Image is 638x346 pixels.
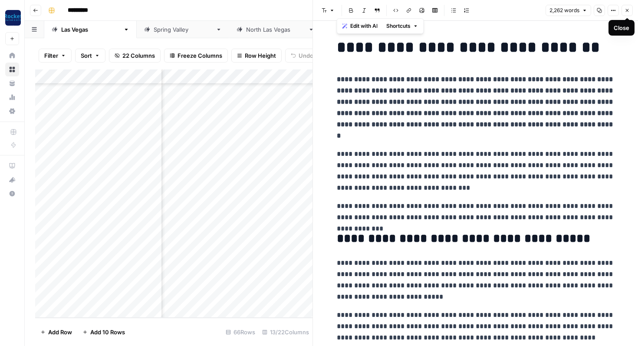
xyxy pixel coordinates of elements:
[383,20,422,32] button: Shortcuts
[81,51,92,60] span: Sort
[75,49,105,63] button: Sort
[109,49,161,63] button: 22 Columns
[229,21,322,38] a: [GEOGRAPHIC_DATA]
[5,104,19,118] a: Settings
[154,25,212,34] div: [GEOGRAPHIC_DATA]
[245,51,276,60] span: Row Height
[339,20,381,32] button: Edit with AI
[122,51,155,60] span: 22 Columns
[35,325,77,339] button: Add Row
[285,49,319,63] button: Undo
[137,21,229,38] a: [GEOGRAPHIC_DATA]
[614,23,629,32] div: Close
[5,7,19,29] button: Workspace: Rocket Pilots
[259,325,312,339] div: 13/22 Columns
[5,90,19,104] a: Usage
[6,173,19,186] div: What's new?
[61,25,120,34] div: [GEOGRAPHIC_DATA]
[546,5,591,16] button: 2,262 words
[77,325,130,339] button: Add 10 Rows
[5,187,19,201] button: Help + Support
[386,22,411,30] span: Shortcuts
[48,328,72,336] span: Add Row
[5,63,19,76] a: Browse
[350,22,378,30] span: Edit with AI
[44,21,137,38] a: [GEOGRAPHIC_DATA]
[39,49,72,63] button: Filter
[5,159,19,173] a: AirOps Academy
[90,328,125,336] span: Add 10 Rows
[164,49,228,63] button: Freeze Columns
[5,173,19,187] button: What's new?
[5,49,19,63] a: Home
[222,325,259,339] div: 66 Rows
[231,49,282,63] button: Row Height
[299,51,313,60] span: Undo
[549,7,579,14] span: 2,262 words
[44,51,58,60] span: Filter
[5,76,19,90] a: Your Data
[5,10,21,26] img: Rocket Pilots Logo
[246,25,305,34] div: [GEOGRAPHIC_DATA]
[178,51,222,60] span: Freeze Columns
